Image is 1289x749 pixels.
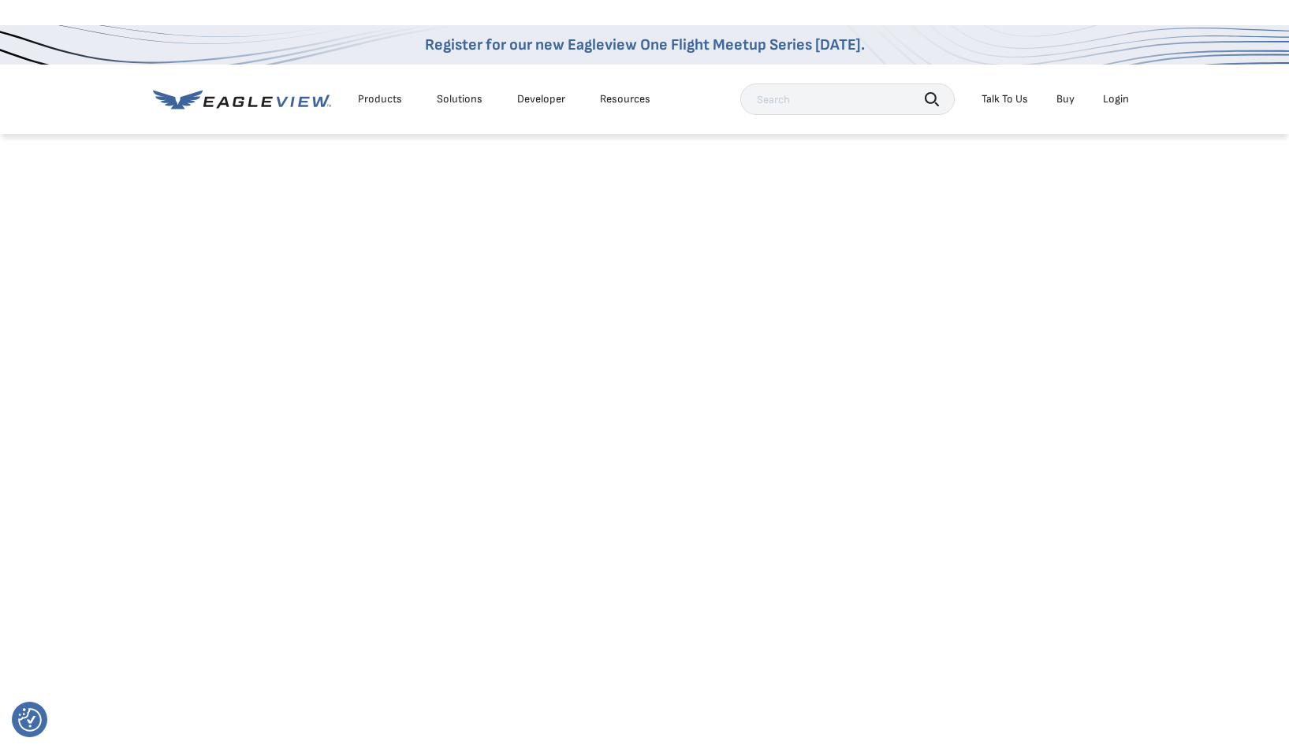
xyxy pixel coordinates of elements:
input: Search [740,83,955,115]
a: Developer [517,92,565,106]
div: Solutions [437,92,482,106]
div: Resources [600,92,650,106]
img: Revisit consent button [18,708,42,732]
div: Talk To Us [982,92,1028,106]
div: Login [1103,92,1129,106]
a: Register for our new Eagleview One Flight Meetup Series [DATE]. [425,35,865,54]
a: Buy [1056,92,1075,106]
button: Consent Preferences [18,708,42,732]
div: Products [358,92,402,106]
